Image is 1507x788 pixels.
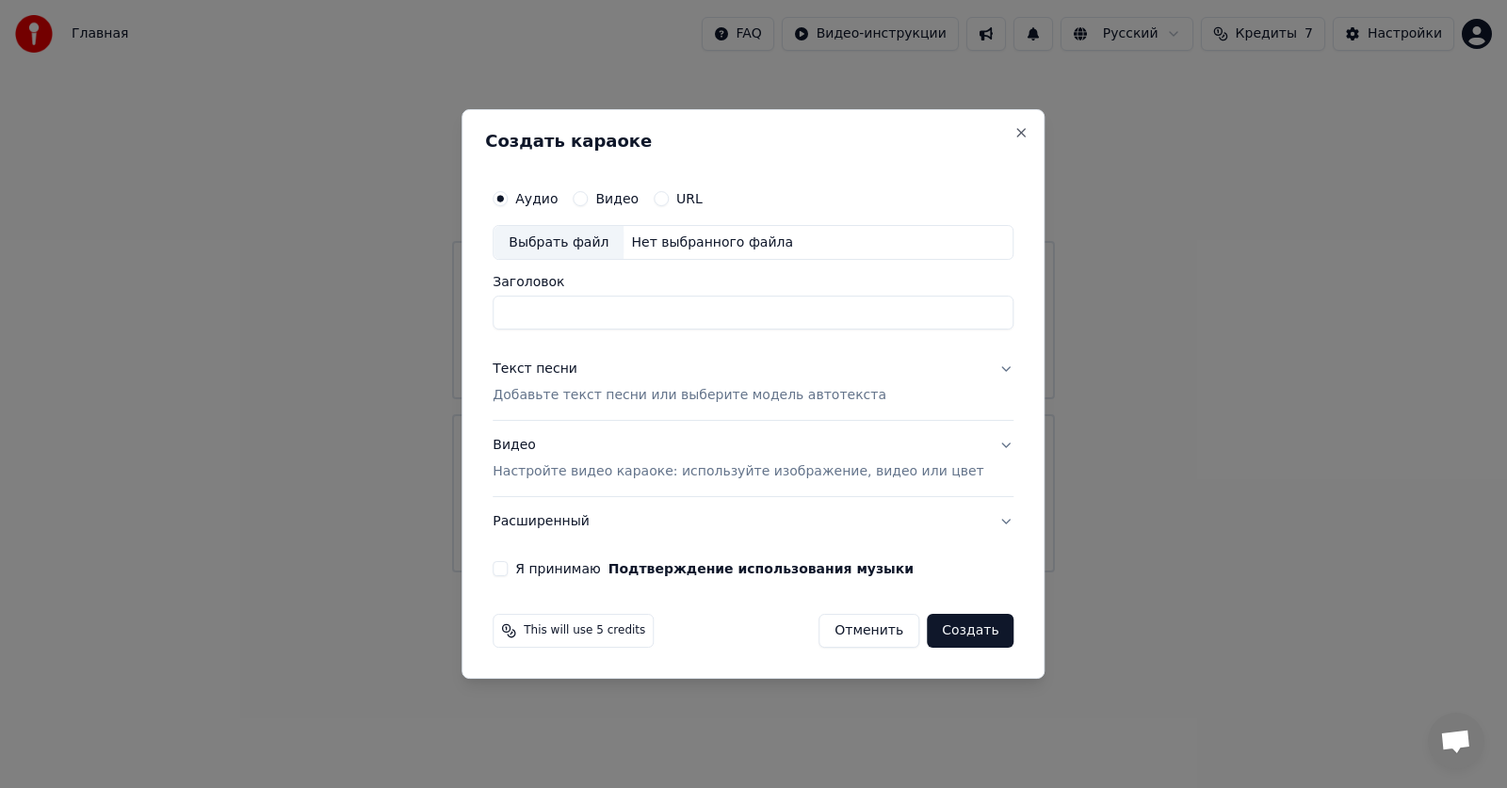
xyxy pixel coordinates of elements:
p: Настройте видео караоке: используйте изображение, видео или цвет [493,462,983,481]
label: Видео [595,192,639,205]
div: Нет выбранного файла [624,233,801,252]
button: ВидеоНастройте видео караоке: используйте изображение, видео или цвет [493,422,1013,497]
button: Отменить [818,614,919,648]
div: Выбрать файл [494,226,624,260]
span: This will use 5 credits [524,623,645,638]
p: Добавьте текст песни или выберите модель автотекста [493,387,886,406]
label: Аудио [515,192,558,205]
button: Текст песниДобавьте текст песни или выберите модель автотекста [493,346,1013,421]
button: Создать [927,614,1013,648]
div: Видео [493,437,983,482]
div: Текст песни [493,361,577,379]
button: Расширенный [493,497,1013,546]
label: Я принимаю [515,562,914,575]
h2: Создать караоке [485,133,1021,150]
label: URL [676,192,703,205]
label: Заголовок [493,276,1013,289]
button: Я принимаю [608,562,914,575]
